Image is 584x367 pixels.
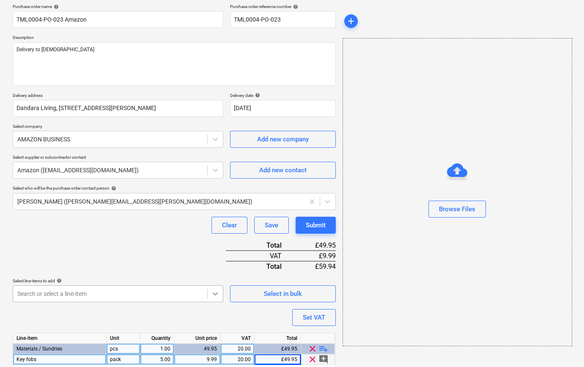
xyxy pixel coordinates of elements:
[107,344,140,354] div: pcs
[265,220,278,231] div: Save
[144,354,170,365] div: 5.00
[230,285,336,302] button: Select in bulk
[439,204,475,215] div: Browse Files
[230,162,336,179] button: Add new contact
[257,134,309,145] div: Add new company
[318,354,329,364] span: add_comment
[259,165,307,176] div: Add new contact
[428,201,486,218] button: Browse Files
[178,354,217,365] div: 9.99
[303,312,325,323] div: Set VAT
[211,217,247,234] button: Clear
[306,220,326,231] div: Submit
[16,356,36,362] span: Key fobs
[140,333,174,344] div: Quantity
[307,354,318,364] span: clear
[222,220,237,231] div: Clear
[16,346,62,352] span: Materials / Sundries
[174,333,221,344] div: Unit price
[13,333,107,344] div: Line-item
[230,4,336,9] div: Purchase order reference number
[110,186,116,191] span: help
[13,11,223,28] input: Document name
[13,42,336,86] textarea: Delivery to [DEMOGRAPHIC_DATA]
[221,333,255,344] div: VAT
[296,217,336,234] button: Submit
[230,131,336,148] button: Add new company
[226,240,295,251] div: Total
[230,93,336,98] div: Delivery date
[224,344,251,354] div: 20.00
[13,100,223,117] input: Delivery address
[230,11,336,28] input: Reference number
[230,100,336,117] input: Delivery date not specified
[291,4,298,9] span: help
[226,251,295,261] div: VAT
[55,278,62,283] span: help
[13,93,223,100] p: Delivery address
[292,309,336,326] button: Set VAT
[318,344,329,354] span: playlist_add
[13,124,223,131] p: Select company
[13,185,336,191] div: Select who will be the purchase order contact person
[254,217,289,234] button: Save
[307,344,318,354] span: clear
[107,354,140,365] div: pack
[13,4,223,9] div: Purchase order name
[346,16,356,26] span: add
[264,288,302,299] div: Select in bulk
[52,4,59,9] span: help
[224,354,251,365] div: 20.00
[255,333,301,344] div: Total
[542,326,584,367] iframe: Chat Widget
[178,344,217,354] div: 49.95
[295,261,336,271] div: £59.94
[107,333,140,344] div: Unit
[13,278,223,284] div: Select line-items to add
[226,261,295,271] div: Total
[295,251,336,261] div: £9.99
[255,344,301,354] div: £49.95
[295,240,336,251] div: £49.95
[13,35,336,42] p: Description
[13,155,223,162] p: Select supplier or subcontractor contact
[144,344,170,354] div: 1.00
[255,354,301,365] div: £49.95
[253,93,260,98] span: help
[343,38,572,346] div: Browse Files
